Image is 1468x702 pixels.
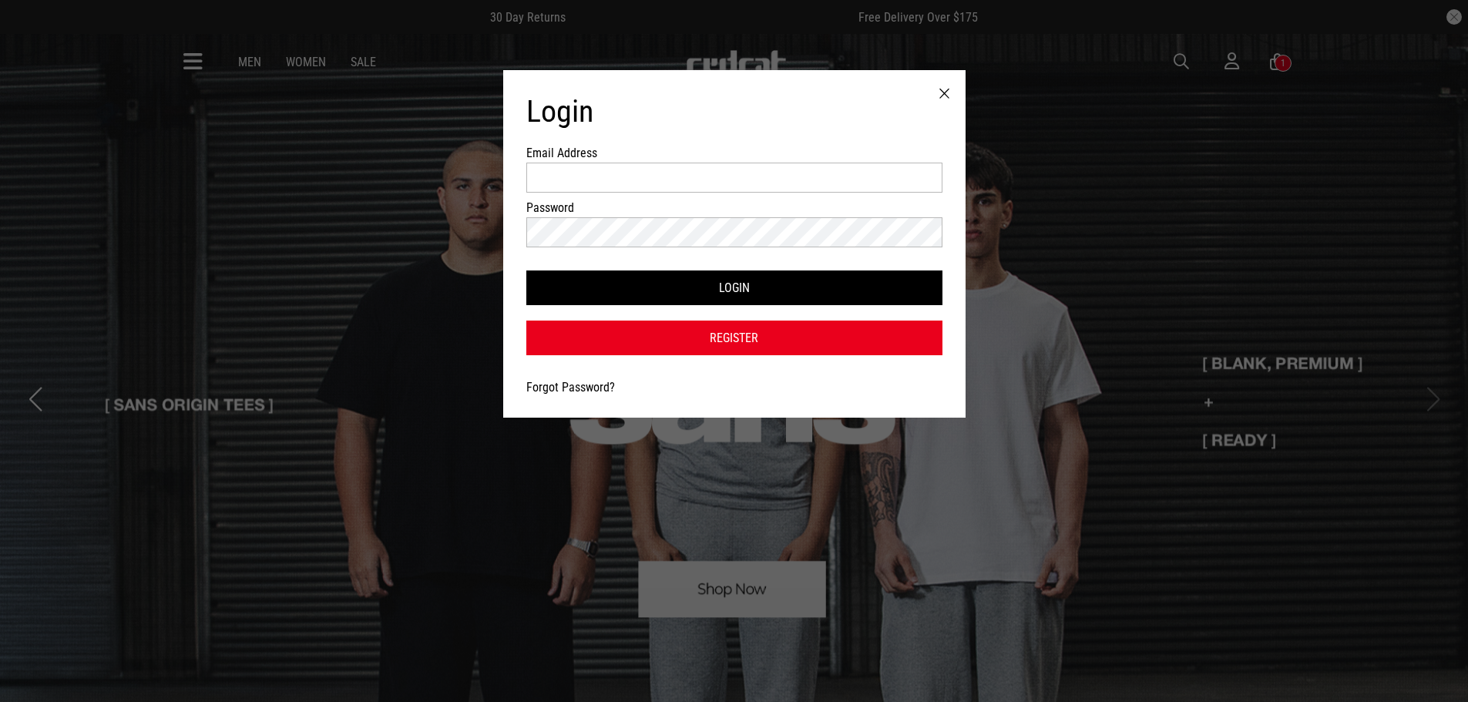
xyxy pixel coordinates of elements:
a: Register [526,321,942,355]
label: Email Address [526,146,610,160]
a: Forgot Password? [526,380,615,395]
h1: Login [526,93,942,130]
button: Open LiveChat chat widget [12,6,59,52]
button: Login [526,270,942,305]
label: Password [526,200,610,215]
